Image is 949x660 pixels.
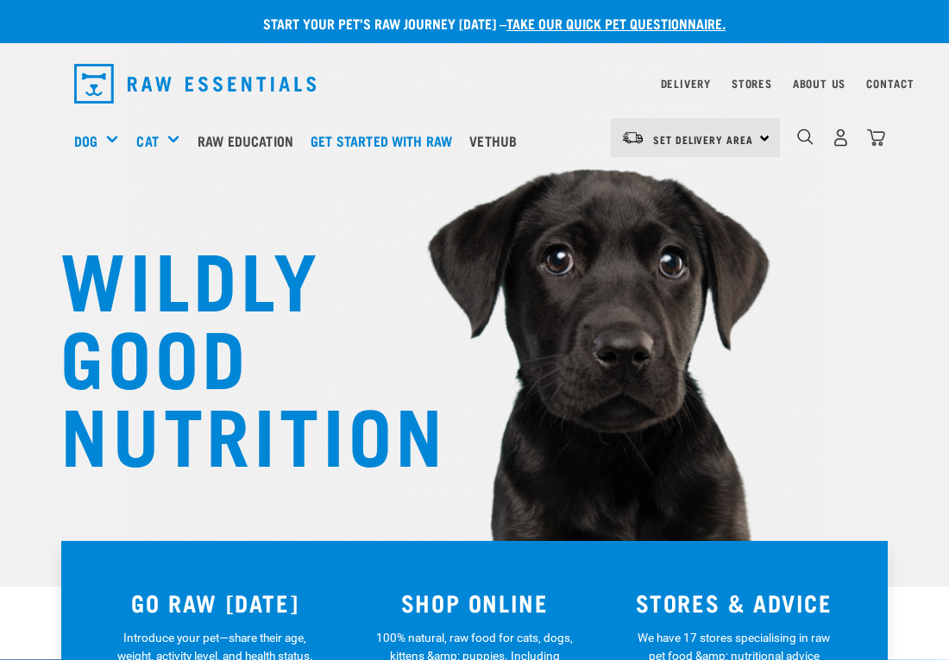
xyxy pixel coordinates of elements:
[465,106,530,175] a: Vethub
[653,136,753,142] span: Set Delivery Area
[193,106,306,175] a: Raw Education
[793,80,845,86] a: About Us
[832,129,850,147] img: user.png
[136,130,158,151] a: Cat
[74,130,97,151] a: Dog
[661,80,711,86] a: Delivery
[96,589,335,616] h3: GO RAW [DATE]
[306,106,465,175] a: Get started with Raw
[621,130,644,146] img: van-moving.png
[867,129,885,147] img: home-icon@2x.png
[614,589,853,616] h3: STORES & ADVICE
[74,64,316,104] img: Raw Essentials Logo
[732,80,772,86] a: Stores
[60,237,405,470] h1: WILDLY GOOD NUTRITION
[797,129,814,145] img: home-icon-1@2x.png
[506,19,726,27] a: take our quick pet questionnaire.
[866,80,914,86] a: Contact
[60,57,889,110] nav: dropdown navigation
[355,589,594,616] h3: SHOP ONLINE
